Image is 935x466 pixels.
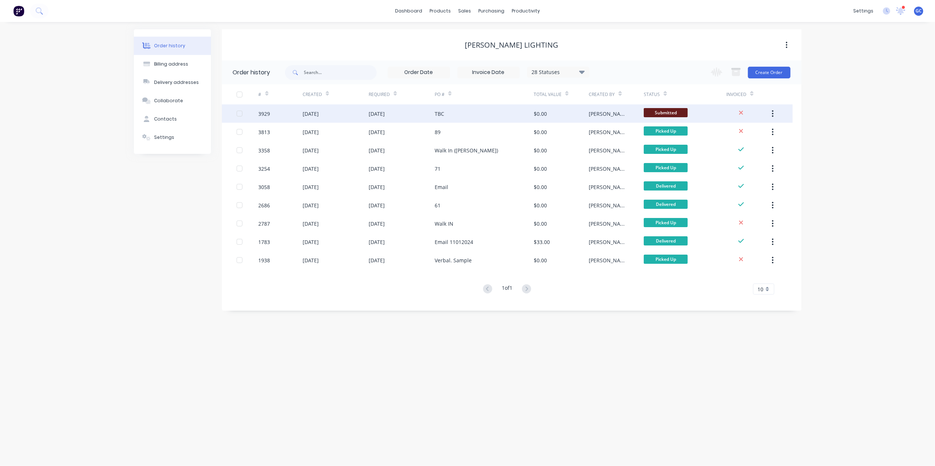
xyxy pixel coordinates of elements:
[748,67,790,78] button: Create Order
[369,220,385,228] div: [DATE]
[369,165,385,173] div: [DATE]
[369,201,385,209] div: [DATE]
[589,110,629,118] div: [PERSON_NAME]
[303,201,319,209] div: [DATE]
[435,220,453,228] div: Walk IN
[435,256,472,264] div: Verbal. Sample
[589,84,644,104] div: Created By
[534,220,547,228] div: $0.00
[303,128,319,136] div: [DATE]
[589,201,629,209] div: [PERSON_NAME]
[534,84,589,104] div: Total Value
[13,5,24,16] img: Factory
[259,91,262,98] div: #
[134,110,211,128] button: Contacts
[259,147,270,154] div: 3358
[369,128,385,136] div: [DATE]
[134,128,211,147] button: Settings
[391,5,426,16] a: dashboard
[259,201,270,209] div: 2686
[644,91,660,98] div: Status
[259,220,270,228] div: 2787
[916,8,922,14] span: GC
[726,91,746,98] div: Invoiced
[589,220,629,228] div: [PERSON_NAME]
[369,91,390,98] div: Required
[388,67,450,78] input: Order Date
[426,5,454,16] div: products
[534,238,550,246] div: $33.00
[259,165,270,173] div: 3254
[303,110,319,118] div: [DATE]
[154,97,183,104] div: Collaborate
[465,41,558,49] div: [PERSON_NAME] Lighting
[589,165,629,173] div: [PERSON_NAME]
[369,84,435,104] div: Required
[534,165,547,173] div: $0.00
[644,255,688,264] span: Picked Up
[435,110,444,118] div: TBC
[259,256,270,264] div: 1938
[527,68,589,76] div: 28 Statuses
[534,256,547,264] div: $0.00
[303,147,319,154] div: [DATE]
[589,183,629,191] div: [PERSON_NAME]
[435,91,445,98] div: PO #
[534,201,547,209] div: $0.00
[644,200,688,209] span: Delivered
[369,147,385,154] div: [DATE]
[154,116,177,122] div: Contacts
[454,5,475,16] div: sales
[758,285,764,293] span: 10
[134,73,211,92] button: Delivery addresses
[304,65,377,80] input: Search...
[508,5,544,16] div: productivity
[303,91,322,98] div: Created
[259,183,270,191] div: 3058
[644,145,688,154] span: Picked Up
[303,256,319,264] div: [DATE]
[534,147,547,154] div: $0.00
[850,5,877,16] div: settings
[435,128,441,136] div: 89
[644,236,688,245] span: Delivered
[154,42,185,49] div: Order history
[502,284,512,295] div: 1 of 1
[369,110,385,118] div: [DATE]
[644,84,726,104] div: Status
[154,79,199,86] div: Delivery addresses
[303,84,369,104] div: Created
[534,183,547,191] div: $0.00
[644,126,688,136] span: Picked Up
[534,91,562,98] div: Total Value
[644,181,688,191] span: Delivered
[644,218,688,227] span: Picked Up
[589,91,615,98] div: Created By
[259,238,270,246] div: 1783
[644,108,688,117] span: Submitted
[644,163,688,172] span: Picked Up
[435,238,473,246] div: Email 11012024
[134,92,211,110] button: Collaborate
[259,84,303,104] div: #
[534,110,547,118] div: $0.00
[369,238,385,246] div: [DATE]
[435,183,448,191] div: Email
[369,183,385,191] div: [DATE]
[435,201,441,209] div: 61
[369,256,385,264] div: [DATE]
[534,128,547,136] div: $0.00
[134,55,211,73] button: Billing address
[303,183,319,191] div: [DATE]
[154,134,174,141] div: Settings
[589,147,629,154] div: [PERSON_NAME]
[303,238,319,246] div: [DATE]
[475,5,508,16] div: purchasing
[259,110,270,118] div: 3929
[589,256,629,264] div: [PERSON_NAME]
[435,147,498,154] div: Walk In ([PERSON_NAME])
[134,37,211,55] button: Order history
[233,68,270,77] div: Order history
[154,61,188,67] div: Billing address
[589,128,629,136] div: [PERSON_NAME]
